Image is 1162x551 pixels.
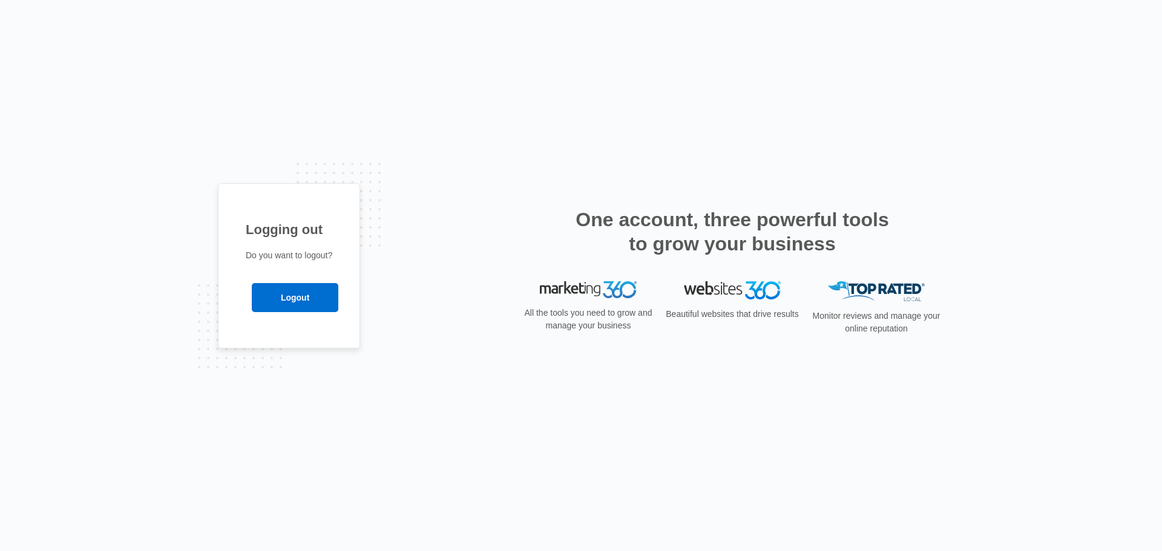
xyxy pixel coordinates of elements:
img: Top Rated Local [828,281,925,301]
p: All the tools you need to grow and manage your business [520,307,656,332]
h1: Logging out [246,220,332,240]
h2: One account, three powerful tools to grow your business [572,207,893,256]
input: Logout [252,283,338,312]
img: Websites 360 [684,281,781,299]
img: Marketing 360 [540,281,637,298]
p: Beautiful websites that drive results [665,308,800,321]
p: Monitor reviews and manage your online reputation [809,310,944,335]
p: Do you want to logout? [246,249,332,262]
